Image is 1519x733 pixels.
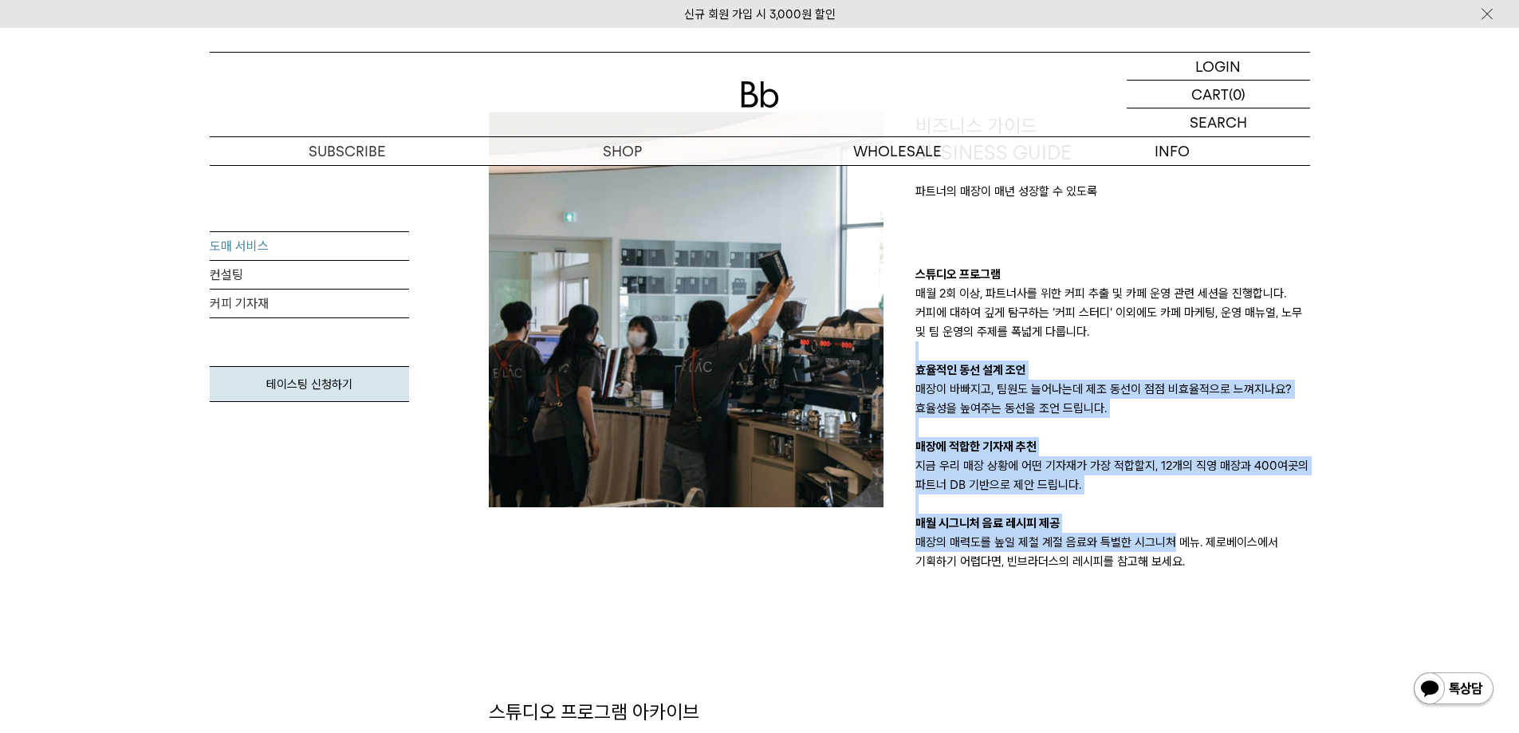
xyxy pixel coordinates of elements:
p: 매장에 적합한 기자재 추천 [915,437,1310,456]
p: CART [1191,81,1229,108]
div: 스튜디오 프로그램 아카이브 [481,699,1318,726]
p: INFO [1035,137,1310,165]
a: 테이스팅 신청하기 [210,366,409,402]
p: (0) [1229,81,1246,108]
p: 지금 우리 매장 상황에 어떤 기자재가 가장 적합할지, 12개의 직영 매장과 400여곳의 파트너 DB 기반으로 제안 드립니다. [915,456,1310,495]
a: 도매 서비스 [210,232,409,261]
a: CART (0) [1127,81,1310,108]
p: 매월 시그니처 음료 레시피 제공 [915,514,1310,533]
p: WHOLESALE [760,137,1035,165]
p: 파트너의 매장이 매년 성장할 수 있도록 [915,182,1310,201]
p: 매장의 매력도를 높일 제철 계절 음료와 특별한 시그니처 메뉴. 제로베이스에서 기획하기 어렵다면, 빈브라더스의 레시피를 참고해 보세요. [915,533,1310,571]
p: SEARCH [1190,108,1247,136]
a: 컨설팅 [210,261,409,290]
p: 매장이 바빠지고, 팀원도 늘어나는데 제조 동선이 점점 비효율적으로 느껴지나요? 효율성을 높여주는 동선을 조언 드립니다. [915,380,1310,418]
a: 신규 회원 가입 시 3,000원 할인 [684,7,836,22]
a: SUBSCRIBE [210,137,485,165]
p: 스튜디오 프로그램 [915,265,1310,284]
p: 매월 2회 이상, 파트너사를 위한 커피 추출 및 카페 운영 관련 세션을 진행합니다. 커피에 대하여 깊게 탐구하는 ‘커피 스터디’ 이외에도 카페 마케팅, 운영 매뉴얼, 노무 및... [915,284,1310,341]
a: 커피 기자재 [210,290,409,318]
p: LOGIN [1195,53,1241,80]
a: LOGIN [1127,53,1310,81]
img: 로고 [741,81,779,108]
img: 카카오톡 채널 1:1 채팅 버튼 [1412,671,1495,709]
a: SHOP [485,137,760,165]
p: 효율적인 동선 설계 조언 [915,361,1310,380]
